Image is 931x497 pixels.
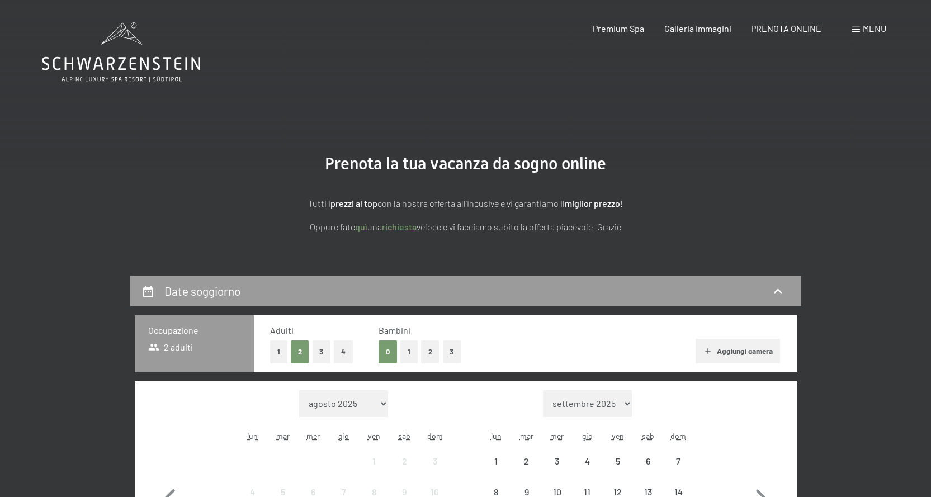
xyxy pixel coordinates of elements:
[247,431,258,441] abbr: lunedì
[368,431,380,441] abbr: venerdì
[338,431,349,441] abbr: giovedì
[550,431,564,441] abbr: mercoledì
[379,325,410,335] span: Bambini
[390,457,418,485] div: 2
[148,341,193,353] span: 2 adulti
[306,431,320,441] abbr: mercoledì
[751,23,821,34] a: PRENOTA ONLINE
[482,457,510,485] div: 1
[572,446,602,476] div: arrivo/check-in non effettuabile
[186,196,745,211] p: Tutti i con la nostra offerta all'incusive e vi garantiamo il !
[664,23,731,34] a: Galleria immagini
[663,446,693,476] div: Sun Sep 07 2025
[400,340,418,363] button: 1
[355,221,367,232] a: quì
[512,446,542,476] div: arrivo/check-in non effettuabile
[398,431,410,441] abbr: sabato
[633,446,663,476] div: arrivo/check-in non effettuabile
[633,446,663,476] div: Sat Sep 06 2025
[420,457,448,485] div: 3
[593,23,644,34] a: Premium Spa
[313,340,331,363] button: 3
[291,340,309,363] button: 2
[443,340,461,363] button: 3
[186,220,745,234] p: Oppure fate una veloce e vi facciamo subito la offerta piacevole. Grazie
[389,446,419,476] div: arrivo/check-in non effettuabile
[359,446,389,476] div: Fri Aug 01 2025
[382,221,417,232] a: richiesta
[642,431,654,441] abbr: sabato
[602,446,632,476] div: arrivo/check-in non effettuabile
[543,457,571,485] div: 3
[481,446,511,476] div: arrivo/check-in non effettuabile
[389,446,419,476] div: Sat Aug 02 2025
[542,446,572,476] div: Wed Sep 03 2025
[602,446,632,476] div: Fri Sep 05 2025
[379,340,397,363] button: 0
[419,446,450,476] div: arrivo/check-in non effettuabile
[603,457,631,485] div: 5
[612,431,624,441] abbr: venerdì
[164,284,240,298] h2: Date soggiorno
[334,340,353,363] button: 4
[330,198,377,209] strong: prezzi al top
[565,198,620,209] strong: miglior prezzo
[427,431,443,441] abbr: domenica
[573,457,601,485] div: 4
[481,446,511,476] div: Mon Sep 01 2025
[325,154,606,173] span: Prenota la tua vacanza da sogno online
[360,457,388,485] div: 1
[148,324,240,337] h3: Occupazione
[696,339,780,363] button: Aggiungi camera
[421,340,439,363] button: 2
[582,431,593,441] abbr: giovedì
[419,446,450,476] div: Sun Aug 03 2025
[270,325,294,335] span: Adulti
[359,446,389,476] div: arrivo/check-in non effettuabile
[491,431,502,441] abbr: lunedì
[542,446,572,476] div: arrivo/check-in non effettuabile
[513,457,541,485] div: 2
[572,446,602,476] div: Thu Sep 04 2025
[634,457,662,485] div: 6
[663,446,693,476] div: arrivo/check-in non effettuabile
[512,446,542,476] div: Tue Sep 02 2025
[670,431,686,441] abbr: domenica
[664,457,692,485] div: 7
[520,431,533,441] abbr: martedì
[863,23,886,34] span: Menu
[270,340,287,363] button: 1
[276,431,290,441] abbr: martedì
